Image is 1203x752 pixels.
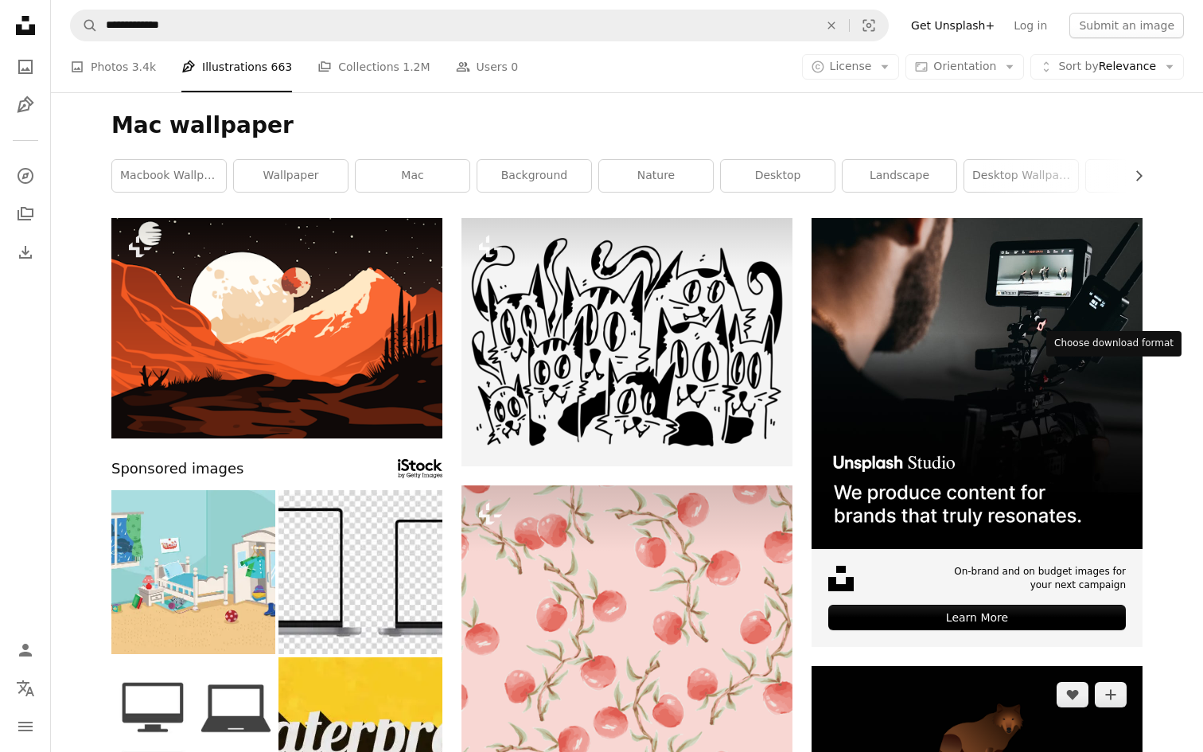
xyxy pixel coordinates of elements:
[511,58,518,76] span: 0
[812,218,1143,647] a: On-brand and on budget images for your next campaignLearn More
[814,10,849,41] button: Clear
[456,41,519,92] a: Users 0
[10,711,41,742] button: Menu
[10,236,41,268] a: Download History
[901,13,1004,38] a: Get Unsplash+
[71,10,98,41] button: Search Unsplash
[1004,13,1057,38] a: Log in
[10,10,41,45] a: Home — Unsplash
[1058,59,1156,75] span: Relevance
[132,58,156,76] span: 3.4k
[10,634,41,666] a: Log in / Sign up
[1069,13,1184,38] button: Submit an image
[111,321,442,335] a: Mars Exploration Poster. Astronaut Looking at Red Landscape. Spaceship Taking Off. Dark Skies Ful...
[828,566,854,591] img: file-1631678316303-ed18b8b5cb9cimage
[943,565,1126,592] span: On-brand and on budget images for your next campaign
[1057,682,1088,707] button: Like
[111,490,275,654] img: Children's Room
[356,160,469,192] a: mac
[461,218,792,466] img: A black and white drawing of a group of cats
[278,490,442,654] img: New MacBook Pro. Apple Macbook Pro 2021.Editorial vector illustration.
[1046,331,1182,357] div: Choose download format
[461,643,792,657] a: A pattern of cherries on a pink background
[1095,682,1127,707] button: Add to Collection
[850,10,888,41] button: Visual search
[843,160,956,192] a: landscape
[111,111,1143,140] h1: Mac wallpaper
[964,160,1078,192] a: desktop wallpaper
[111,218,442,438] img: Mars Exploration Poster. Astronaut Looking at Red Landscape. Spaceship Taking Off. Dark Skies Ful...
[10,51,41,83] a: Photos
[933,60,996,72] span: Orientation
[111,458,243,481] span: Sponsored images
[599,160,713,192] a: nature
[234,160,348,192] a: wallpaper
[1086,160,1200,192] a: color
[1030,54,1184,80] button: Sort byRelevance
[802,54,900,80] button: License
[10,198,41,230] a: Collections
[461,334,792,349] a: A black and white drawing of a group of cats
[477,160,591,192] a: background
[10,89,41,121] a: Illustrations
[1058,60,1098,72] span: Sort by
[905,54,1024,80] button: Orientation
[70,10,889,41] form: Find visuals sitewide
[828,605,1126,630] div: Learn More
[812,218,1143,549] img: file-1715652217532-464736461acbimage
[70,41,156,92] a: Photos 3.4k
[403,58,430,76] span: 1.2M
[10,160,41,192] a: Explore
[317,41,430,92] a: Collections 1.2M
[112,160,226,192] a: macbook wallpaper
[1124,160,1143,192] button: scroll list to the right
[830,60,872,72] span: License
[10,672,41,704] button: Language
[721,160,835,192] a: desktop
